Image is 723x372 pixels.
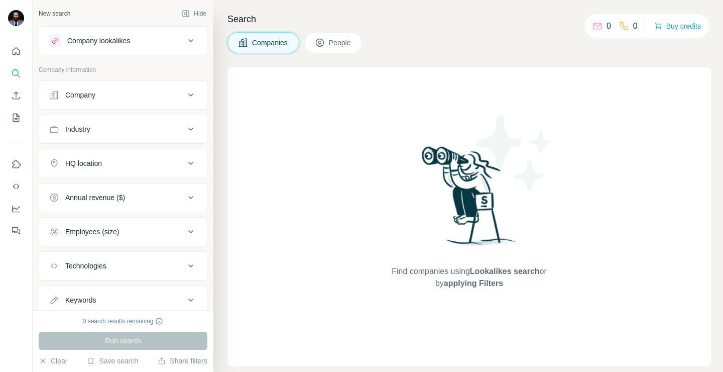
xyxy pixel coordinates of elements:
[329,38,352,48] span: People
[8,109,24,127] button: My lists
[39,151,207,175] button: HQ location
[607,20,611,32] p: 0
[8,10,24,26] img: Avatar
[633,20,638,32] p: 0
[444,279,503,288] span: applying Filters
[39,29,207,53] button: Company lookalikes
[65,158,102,168] div: HQ location
[65,295,96,305] div: Keywords
[65,261,106,271] div: Technologies
[39,9,70,18] div: New search
[39,220,207,244] button: Employees (size)
[8,222,24,240] button: Feedback
[39,65,207,74] p: Company information
[65,90,95,100] div: Company
[39,356,67,366] button: Clear
[389,265,549,290] span: Find companies using or by
[39,254,207,278] button: Technologies
[8,64,24,82] button: Search
[65,124,90,134] div: Industry
[67,36,130,46] div: Company lookalikes
[8,200,24,218] button: Dashboard
[83,317,164,326] div: 0 search results remaining
[8,86,24,105] button: Enrich CSV
[8,155,24,173] button: Use Surfe on LinkedIn
[39,83,207,107] button: Company
[87,356,138,366] button: Save search
[175,6,213,21] button: Hide
[65,193,125,203] div: Annual revenue ($)
[8,42,24,60] button: Quick start
[8,177,24,196] button: Use Surfe API
[39,185,207,210] button: Annual revenue ($)
[39,117,207,141] button: Industry
[39,288,207,312] button: Keywords
[654,19,701,33] button: Buy credits
[252,38,289,48] span: Companies
[158,356,207,366] button: Share filters
[469,108,560,198] img: Surfe Illustration - Stars
[417,144,522,256] img: Surfe Illustration - Woman searching with binoculars
[227,12,711,26] h4: Search
[65,227,119,237] div: Employees (size)
[470,267,540,275] span: Lookalikes search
